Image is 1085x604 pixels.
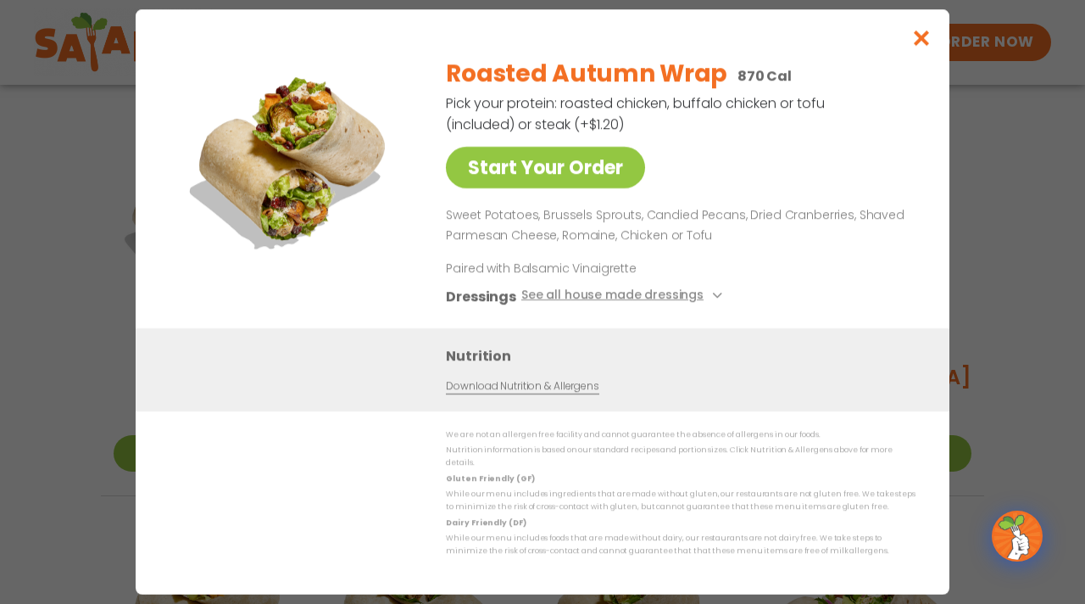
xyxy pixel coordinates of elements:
p: 870 Cal [737,65,792,87]
p: Pick your protein: roasted chicken, buffalo chicken or tofu (included) or steak (+$1.20) [446,92,827,135]
strong: Gluten Friendly (GF) [446,473,534,484]
a: Start Your Order [446,147,645,188]
a: Download Nutrition & Allergens [446,378,598,394]
p: Sweet Potatoes, Brussels Sprouts, Candied Pecans, Dried Cranberries, Shaved Parmesan Cheese, Roma... [446,205,909,246]
p: While our menu includes foods that are made without dairy, our restaurants are not dairy free. We... [446,532,915,558]
h3: Dressings [446,286,516,307]
h3: Nutrition [446,345,924,366]
button: Close modal [894,9,949,66]
button: See all house made dressings [521,286,727,307]
p: While our menu includes ingredients that are made without gluten, our restaurants are not gluten ... [446,488,915,514]
p: We are not an allergen free facility and cannot guarantee the absence of allergens in our foods. [446,428,915,441]
img: Featured product photo for Roasted Autumn Wrap [174,43,411,281]
p: Nutrition information is based on our standard recipes and portion sizes. Click Nutrition & Aller... [446,444,915,470]
strong: Dairy Friendly (DF) [446,517,526,528]
h2: Roasted Autumn Wrap [446,56,727,92]
img: wpChatIcon [993,512,1041,560]
p: Paired with Balsamic Vinaigrette [446,260,759,277]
